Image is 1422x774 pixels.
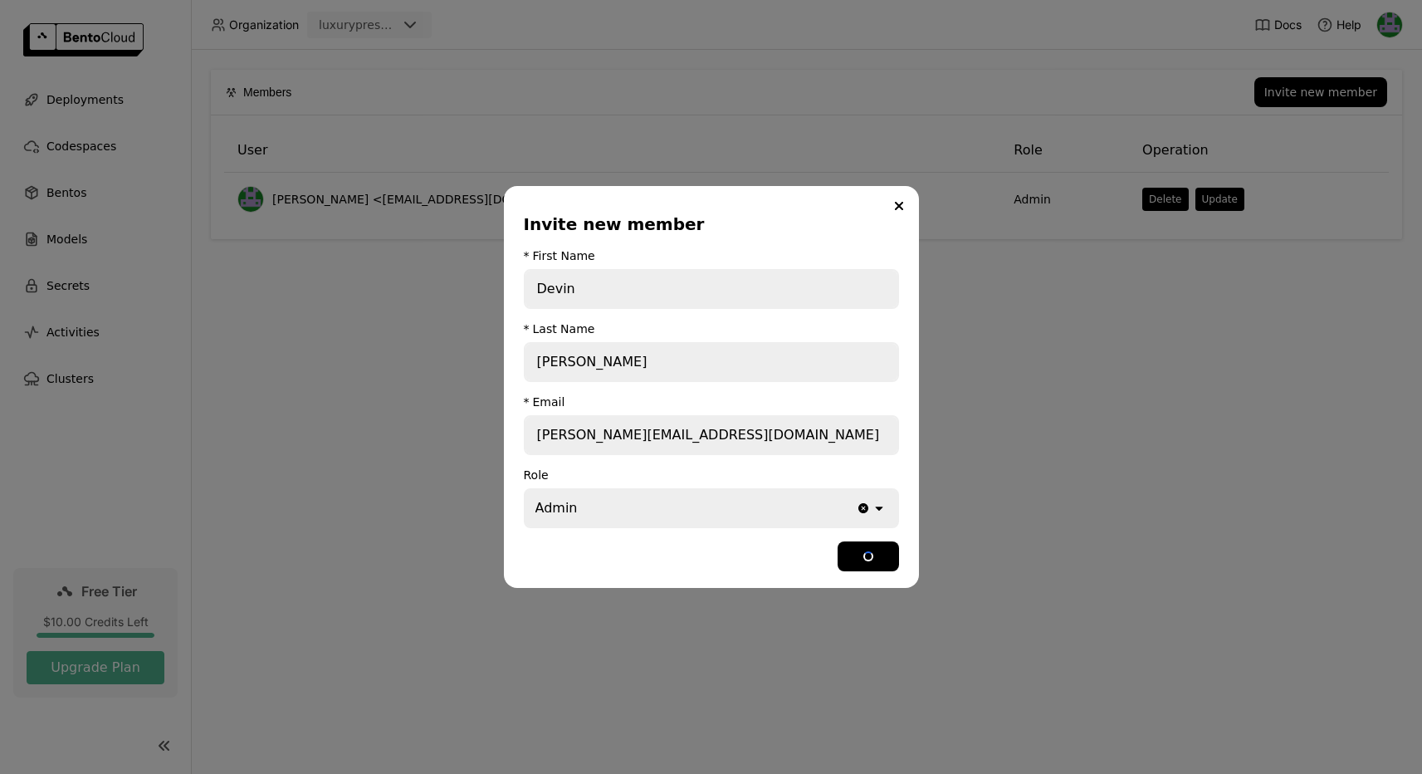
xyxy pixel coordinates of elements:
svg: Clear value [856,501,871,516]
div: First Name [533,249,595,262]
div: Role [524,468,899,482]
div: Admin [535,498,578,518]
div: Last Name [533,322,595,336]
button: Close [889,196,909,216]
input: Selected Admin. [579,498,581,518]
div: Email [533,395,565,409]
div: Invite new member [524,213,892,236]
button: loading Submit [838,541,899,571]
div: dialog [504,186,919,588]
svg: open [871,500,887,517]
